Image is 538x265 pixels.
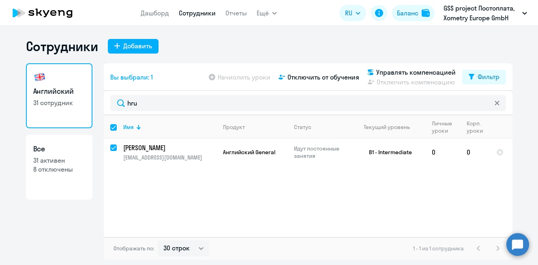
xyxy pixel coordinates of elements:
button: Фильтр [462,70,506,84]
button: RU [339,5,366,21]
h1: Сотрудники [26,38,98,54]
div: Статус [294,123,349,131]
span: 1 - 1 из 1 сотрудника [413,245,464,252]
div: Продукт [223,123,245,131]
span: Отображать по: [114,245,154,252]
span: Вы выбрали: 1 [110,72,153,82]
span: Английский General [223,149,275,156]
p: 8 отключены [33,165,85,174]
span: Управлять компенсацией [376,67,456,77]
span: RU [345,8,352,18]
p: [EMAIL_ADDRESS][DOMAIN_NAME] [123,154,216,161]
div: Фильтр [478,72,499,82]
div: Статус [294,123,311,131]
p: GSS project Постоплата, Xometry Europe GmbH [444,3,519,23]
button: Ещё [257,5,277,21]
p: Идут постоянные занятия [294,145,349,159]
a: Дашборд [141,9,169,17]
a: Все31 активен8 отключены [26,135,92,200]
td: 0 [460,139,490,166]
div: Баланс [397,8,418,18]
td: B1 - Intermediate [350,139,425,166]
button: Балансbalance [392,5,435,21]
div: Текущий уровень [356,123,425,131]
button: GSS project Постоплата, Xometry Europe GmbH [439,3,531,23]
img: balance [422,9,430,17]
div: Личные уроки [432,120,460,134]
div: Корп. уроки [467,120,489,134]
div: Добавить [123,41,152,51]
span: Ещё [257,8,269,18]
h3: Все [33,144,85,154]
div: Продукт [223,123,287,131]
p: [PERSON_NAME] [123,143,215,152]
button: Добавить [108,39,159,54]
div: Личные уроки [432,120,452,134]
div: Текущий уровень [364,123,410,131]
span: Отключить от обучения [287,72,359,82]
td: 0 [425,139,460,166]
a: [PERSON_NAME] [123,143,216,152]
h3: Английский [33,86,85,97]
input: Поиск по имени, email, продукту или статусу [110,95,506,111]
div: Корп. уроки [467,120,483,134]
p: 31 сотрудник [33,98,85,107]
a: Сотрудники [179,9,216,17]
p: 31 активен [33,156,85,165]
div: Имя [123,123,134,131]
a: Английский31 сотрудник [26,63,92,128]
a: Отчеты [225,9,247,17]
img: english [33,71,46,84]
div: Имя [123,123,216,131]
